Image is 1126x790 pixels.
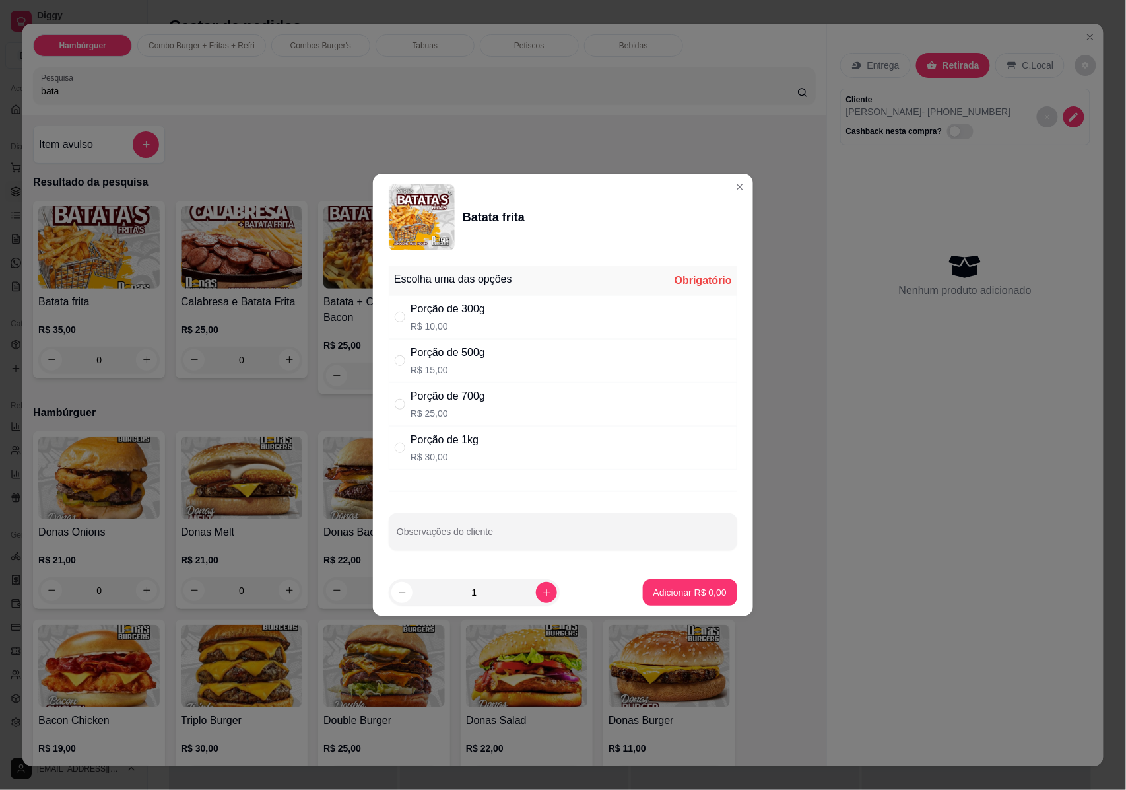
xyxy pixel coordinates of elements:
[411,450,479,464] p: R$ 30,00
[653,586,727,599] p: Adicionar R$ 0,00
[675,273,732,289] div: Obrigatório
[411,407,485,420] p: R$ 25,00
[389,184,455,250] img: product-image
[643,579,737,606] button: Adicionar R$ 0,00
[411,301,485,317] div: Porção de 300g
[411,432,479,448] div: Porção de 1kg
[394,271,512,287] div: Escolha uma das opções
[536,582,557,603] button: increase-product-quantity
[729,176,750,197] button: Close
[411,320,485,333] p: R$ 10,00
[463,208,525,227] div: Batata frita
[411,388,485,404] div: Porção de 700g
[411,363,485,377] p: R$ 15,00
[411,345,485,361] div: Porção de 500g
[397,530,729,544] input: Observações do cliente
[391,582,413,603] button: decrease-product-quantity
